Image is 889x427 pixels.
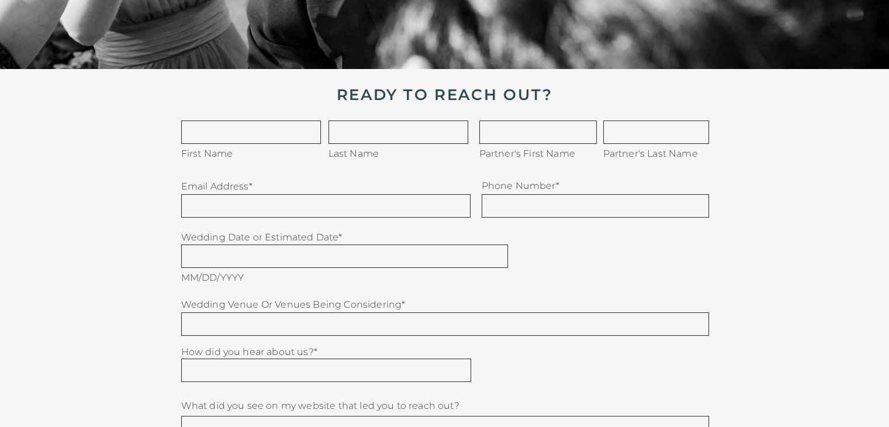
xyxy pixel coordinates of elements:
p: Wedding Venue Or Venues Being Considering* [181,297,709,309]
p: Phone Number* [482,178,694,191]
p: Wedding Date or Estimated Date* [181,229,701,242]
p: How did you hear about us?* [181,344,471,357]
h2: READY TO REACH OUT? [94,86,795,104]
p: MM/DD/YYYY [181,270,299,283]
p: What did you see on my website that led you to reach out? [181,398,709,413]
p: Last Name [328,146,446,159]
p: First Name [181,146,299,159]
p: Partner's Last Name [603,146,721,159]
p: Partner's First Name [479,146,597,159]
p: Email Address* [181,178,393,191]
